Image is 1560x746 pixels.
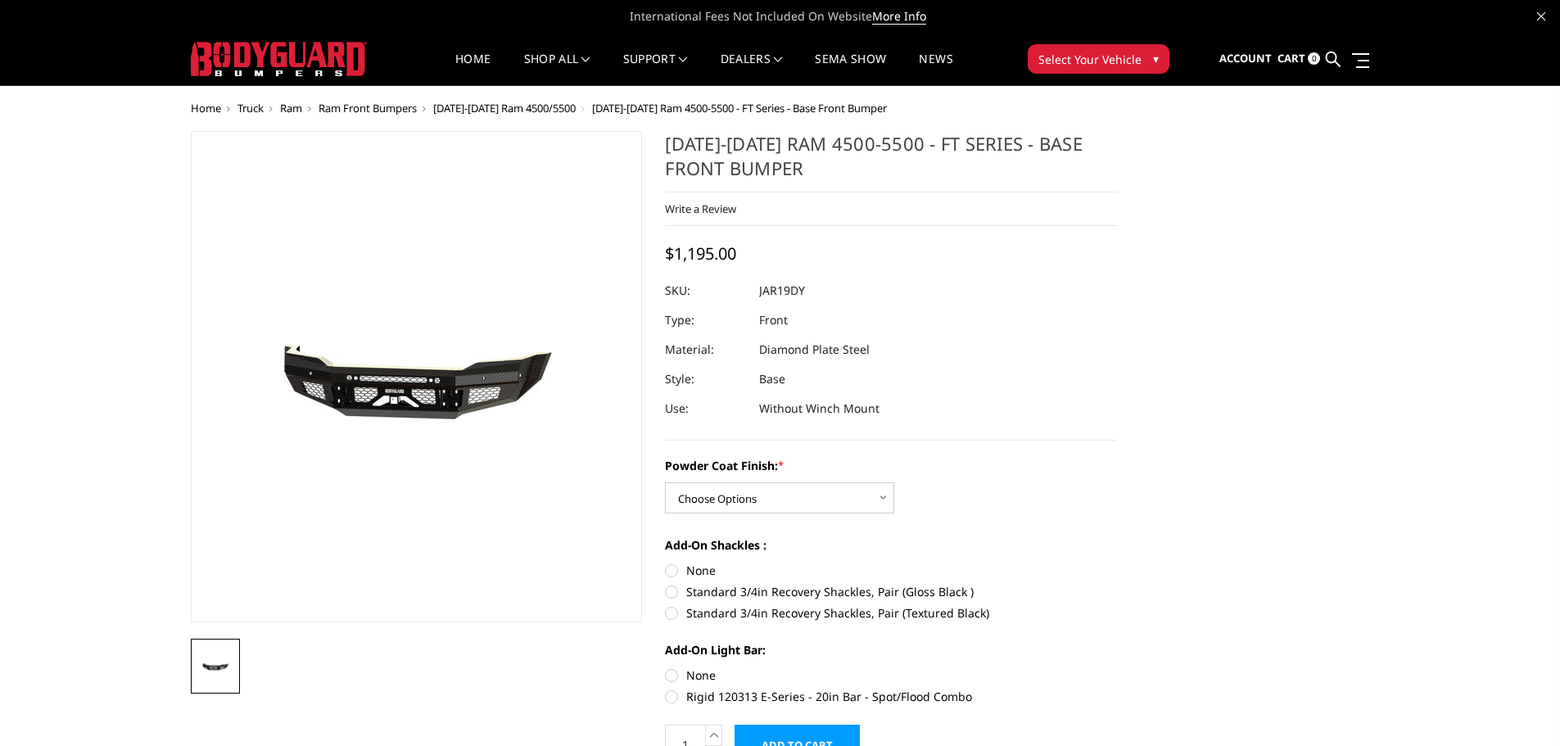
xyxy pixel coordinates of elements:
[1277,51,1305,66] span: Cart
[759,305,788,335] dd: Front
[665,364,747,394] dt: Style:
[665,688,1117,705] label: Rigid 120313 E-Series - 20in Bar - Spot/Flood Combo
[1219,51,1272,66] span: Account
[665,201,736,216] a: Write a Review
[919,53,952,85] a: News
[665,457,1117,474] label: Powder Coat Finish:
[759,276,805,305] dd: JAR19DY
[665,394,747,423] dt: Use:
[191,101,221,115] a: Home
[665,604,1117,622] label: Standard 3/4in Recovery Shackles, Pair (Textured Black)
[455,53,491,85] a: Home
[433,101,576,115] a: [DATE]-[DATE] Ram 4500/5500
[196,657,235,676] img: 2019-2025 Ram 4500-5500 - FT Series - Base Front Bumper
[759,335,870,364] dd: Diamond Plate Steel
[1219,37,1272,81] a: Account
[665,242,736,264] span: $1,195.00
[815,53,886,85] a: SEMA Show
[623,53,688,85] a: Support
[872,8,926,25] a: More Info
[1028,44,1169,74] button: Select Your Vehicle
[191,131,643,622] a: 2019-2025 Ram 4500-5500 - FT Series - Base Front Bumper
[280,101,302,115] a: Ram
[665,667,1117,684] label: None
[665,131,1117,192] h1: [DATE]-[DATE] Ram 4500-5500 - FT Series - Base Front Bumper
[759,364,785,394] dd: Base
[721,53,783,85] a: Dealers
[524,53,590,85] a: shop all
[319,101,417,115] a: Ram Front Bumpers
[1308,52,1320,65] span: 0
[665,562,1117,579] label: None
[1277,37,1320,81] a: Cart 0
[665,583,1117,600] label: Standard 3/4in Recovery Shackles, Pair (Gloss Black )
[191,42,367,76] img: BODYGUARD BUMPERS
[237,101,264,115] a: Truck
[665,641,1117,658] label: Add-On Light Bar:
[665,335,747,364] dt: Material:
[1153,50,1159,67] span: ▾
[1038,51,1142,68] span: Select Your Vehicle
[759,394,879,423] dd: Without Winch Mount
[592,101,887,115] span: [DATE]-[DATE] Ram 4500-5500 - FT Series - Base Front Bumper
[665,276,747,305] dt: SKU:
[665,305,747,335] dt: Type:
[665,536,1117,554] label: Add-On Shackles :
